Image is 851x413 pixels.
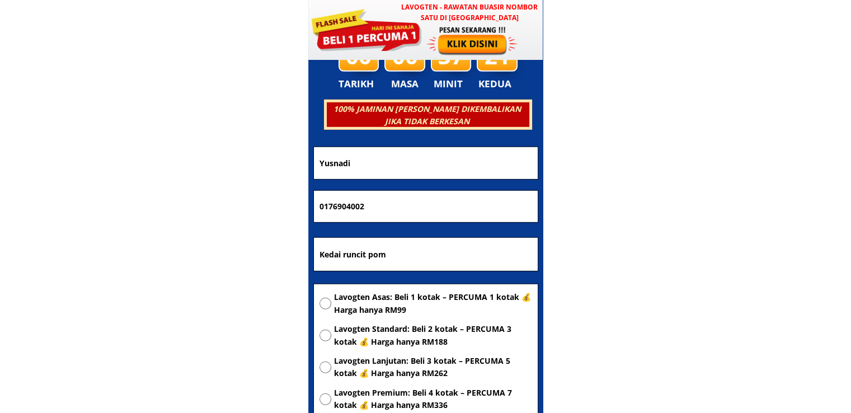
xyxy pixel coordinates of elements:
h3: 100% JAMINAN [PERSON_NAME] DIKEMBALIKAN JIKA TIDAK BERKESAN [325,103,529,128]
h3: TARIKH [338,76,385,92]
input: Nama penuh [317,147,535,179]
span: Lavogten Lanjutan: Beli 3 kotak – PERCUMA 5 kotak 💰 Harga hanya RM262 [334,355,532,380]
input: Nombor Telefon Bimbit [317,191,535,222]
span: Lavogten Premium: Beli 4 kotak – PERCUMA 7 kotak 💰 Harga hanya RM336 [334,387,532,412]
span: Lavogten Standard: Beli 2 kotak – PERCUMA 3 kotak 💰 Harga hanya RM188 [334,323,532,348]
h3: LAVOGTEN - Rawatan Buasir Nombor Satu di [GEOGRAPHIC_DATA] [396,2,543,23]
h3: MINIT [434,76,467,92]
span: Lavogten Asas: Beli 1 kotak – PERCUMA 1 kotak 💰 Harga hanya RM99 [334,291,532,316]
input: Alamat [317,238,535,271]
h3: MASA [386,76,424,92]
h3: KEDUA [478,76,515,92]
